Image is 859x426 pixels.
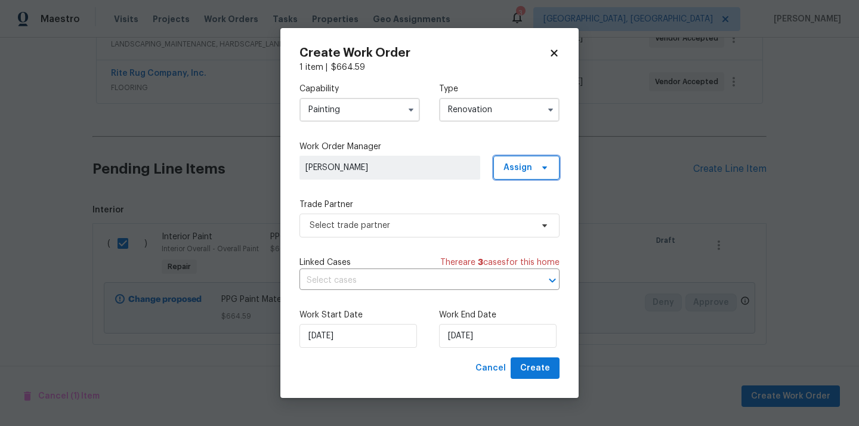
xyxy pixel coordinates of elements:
span: Assign [503,162,532,174]
span: Create [520,361,550,376]
input: M/D/YYYY [439,324,557,348]
input: Select cases [299,271,526,290]
span: Linked Cases [299,257,351,268]
span: [PERSON_NAME] [305,162,474,174]
input: M/D/YYYY [299,324,417,348]
span: 3 [478,258,483,267]
button: Cancel [471,357,511,379]
div: 1 item | [299,61,560,73]
button: Open [544,272,561,289]
label: Trade Partner [299,199,560,211]
input: Select... [299,98,420,122]
button: Show options [543,103,558,117]
span: There are case s for this home [440,257,560,268]
input: Select... [439,98,560,122]
label: Work Start Date [299,309,420,321]
label: Work Order Manager [299,141,560,153]
label: Type [439,83,560,95]
span: Select trade partner [310,220,532,231]
button: Create [511,357,560,379]
label: Capability [299,83,420,95]
label: Work End Date [439,309,560,321]
button: Show options [404,103,418,117]
h2: Create Work Order [299,47,549,59]
span: Cancel [475,361,506,376]
span: $ 664.59 [331,63,365,72]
